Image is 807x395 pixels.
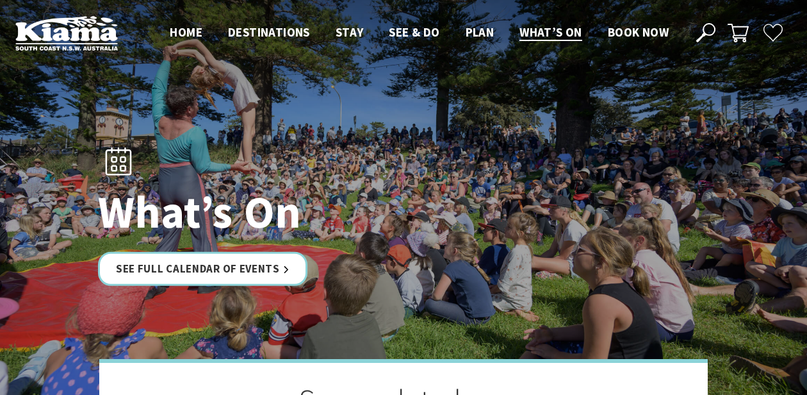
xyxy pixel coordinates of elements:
span: See & Do [389,24,439,40]
span: Book now [608,24,669,40]
span: Home [170,24,202,40]
img: Kiama Logo [15,15,118,51]
a: See Full Calendar of Events [98,252,307,286]
span: Plan [466,24,494,40]
nav: Main Menu [157,22,681,44]
h1: What’s On [98,187,460,237]
span: Destinations [228,24,310,40]
span: Stay [336,24,364,40]
span: What’s On [519,24,582,40]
